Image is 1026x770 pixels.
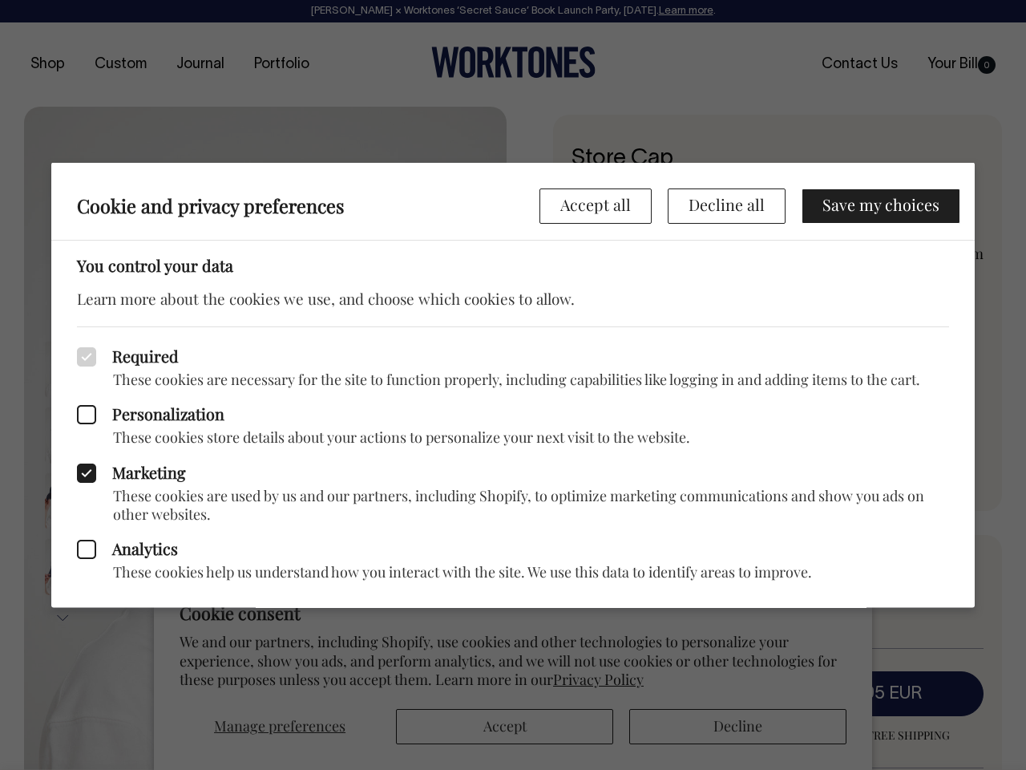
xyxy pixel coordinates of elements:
[539,188,652,224] button: Accept all
[77,370,949,388] p: These cookies are necessary for the site to function properly, including capabilities like loggin...
[77,405,949,424] label: Personalization
[77,194,539,217] h2: Cookie and privacy preferences
[668,188,786,224] button: Decline all
[77,287,949,310] p: Learn more about the cookies we use, and choose which cookies to allow.
[77,540,949,559] label: Analytics
[77,428,949,447] p: These cookies store details about your actions to personalize your next visit to the website.
[77,346,949,366] label: Required
[77,256,949,275] h3: You control your data
[77,563,949,582] p: These cookies help us understand how you interact with the site. We use this data to identify are...
[802,188,960,224] button: Save my choices
[77,486,949,524] p: These cookies are used by us and our partners, including Shopify, to optimize marketing communica...
[77,463,949,482] label: Marketing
